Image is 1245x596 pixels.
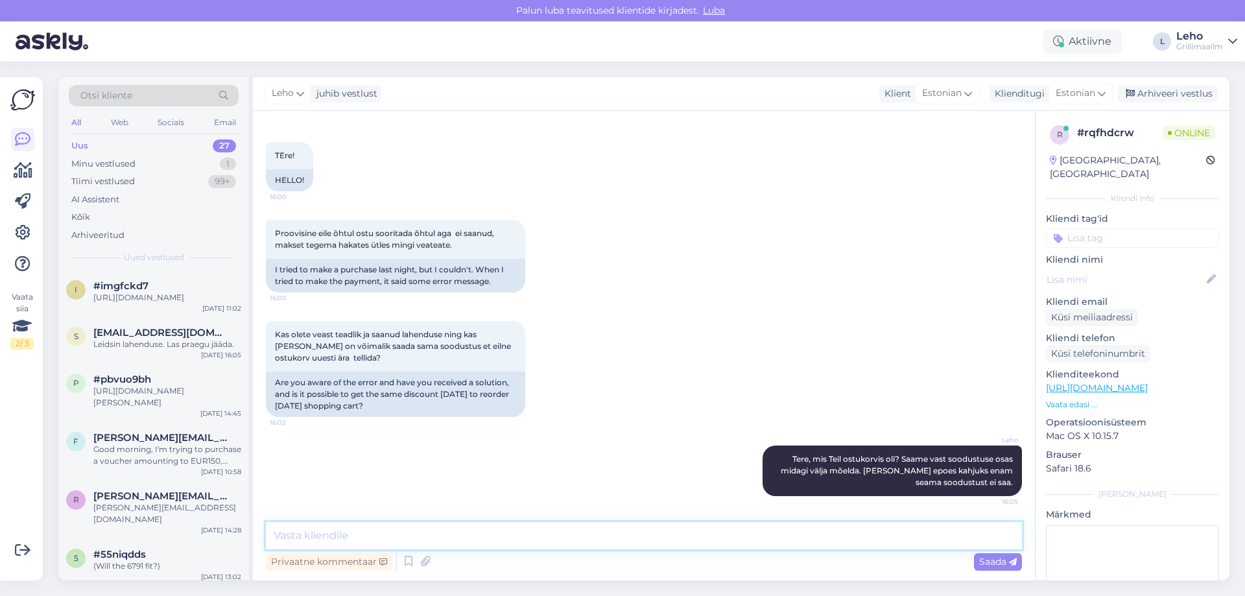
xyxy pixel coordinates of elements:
div: Minu vestlused [71,158,136,171]
div: Uus [71,139,88,152]
div: Küsi meiliaadressi [1046,309,1138,326]
div: [DATE] 11:02 [202,304,241,313]
div: [DATE] 10:58 [201,467,241,477]
span: s [74,331,78,341]
div: [URL][DOMAIN_NAME] [93,292,241,304]
div: 27 [213,139,236,152]
span: p [73,378,79,388]
p: Kliendi telefon [1046,331,1219,345]
div: 99+ [208,175,236,188]
span: #55niqdds [93,549,146,560]
div: Good morning, I'm trying to purchase a voucher amounting to EUR150, however when I get to check o... [93,444,241,467]
span: Online [1163,126,1215,140]
span: r [1057,130,1063,139]
div: Tiimi vestlused [71,175,135,188]
div: [DATE] 14:45 [200,409,241,418]
p: Safari 18.6 [1046,462,1219,475]
span: Kas olete veast teadlik ja saanud lahenduse ning kas [PERSON_NAME] on võimalik saada sama soodust... [275,329,513,363]
div: [DATE] 16:05 [201,350,241,360]
p: Brauser [1046,448,1219,462]
a: [URL][DOMAIN_NAME] [1046,382,1148,394]
input: Lisa tag [1046,228,1219,248]
p: Operatsioonisüsteem [1046,416,1219,429]
div: Klient [879,87,911,101]
div: HELLO! [266,169,313,191]
a: LehoGrillimaailm [1176,31,1237,52]
span: Luba [699,5,729,16]
input: Lisa nimi [1047,272,1204,287]
span: 16:02 [270,418,318,427]
span: Saada [979,556,1017,567]
span: Proovisine eile õhtul ostu sooritada õhtul aga ei saanud, makset tegema hakates ütles mingi veate... [275,228,496,250]
span: 16:00 [270,192,318,202]
div: [GEOGRAPHIC_DATA], [GEOGRAPHIC_DATA] [1050,154,1206,181]
div: Vaata siia [10,291,34,350]
p: Kliendi email [1046,295,1219,309]
span: Otsi kliente [80,89,132,102]
div: 2 / 3 [10,338,34,350]
p: Vaata edasi ... [1046,399,1219,411]
div: Kliendi info [1046,193,1219,204]
div: 1 [220,158,236,171]
span: f [73,436,78,446]
div: Leidsin lahenduse. Las praegu jääda. [93,339,241,350]
div: Web [108,114,131,131]
div: Klienditugi [990,87,1045,101]
div: Aktiivne [1043,30,1122,53]
div: # rqfhdcrw [1077,125,1163,141]
div: I tried to make a purchase last night, but I couldn't. When I tried to make the payment, it said ... [266,259,525,292]
div: Kõik [71,211,90,224]
span: Tere, mis Teil ostukorvis oli? Saame vast soodustuse osas midagi välja mõelda. [PERSON_NAME] epoe... [781,454,1015,487]
div: juhib vestlust [311,87,377,101]
img: Askly Logo [10,88,35,112]
span: #imgfckd7 [93,280,148,292]
div: [PERSON_NAME] [1046,488,1219,500]
span: Estonian [1056,86,1095,101]
div: Arhiveeri vestlus [1118,85,1218,102]
div: (Will the 6791 fit?) [93,560,241,572]
div: Socials [155,114,187,131]
span: #pbvuo9bh [93,374,151,385]
div: Arhiveeritud [71,229,124,242]
div: L [1153,32,1171,51]
span: Uued vestlused [124,252,184,263]
p: Mac OS X 10.15.7 [1046,429,1219,443]
span: Leho [969,435,1018,445]
div: Küsi telefoninumbrit [1046,345,1150,363]
span: i [75,285,77,294]
div: Email [211,114,239,131]
span: 16:00 [270,293,318,303]
span: 16:05 [969,497,1018,507]
p: Kliendi nimi [1046,253,1219,267]
div: [DATE] 14:28 [201,525,241,535]
p: Märkmed [1046,508,1219,521]
span: TEre! [275,150,294,160]
div: Grillimaailm [1176,42,1223,52]
span: reimann.indrek@gmail.com [93,490,228,502]
div: [URL][DOMAIN_NAME][PERSON_NAME] [93,385,241,409]
span: 5 [74,553,78,563]
p: Kliendi tag'id [1046,212,1219,226]
div: Are you aware of the error and have you received a solution, and is it possible to get the same d... [266,372,525,417]
div: [DATE] 13:02 [201,572,241,582]
span: francesca@xtendedgaming.com [93,432,228,444]
span: Leho [272,86,294,101]
span: Estonian [922,86,962,101]
p: Klienditeekond [1046,368,1219,381]
div: Privaatne kommentaar [266,553,392,571]
span: spektruumstuudio@gmail.com [93,327,228,339]
div: AI Assistent [71,193,119,206]
div: All [69,114,84,131]
div: [PERSON_NAME][EMAIL_ADDRESS][DOMAIN_NAME] [93,502,241,525]
span: r [73,495,79,505]
div: Leho [1176,31,1223,42]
